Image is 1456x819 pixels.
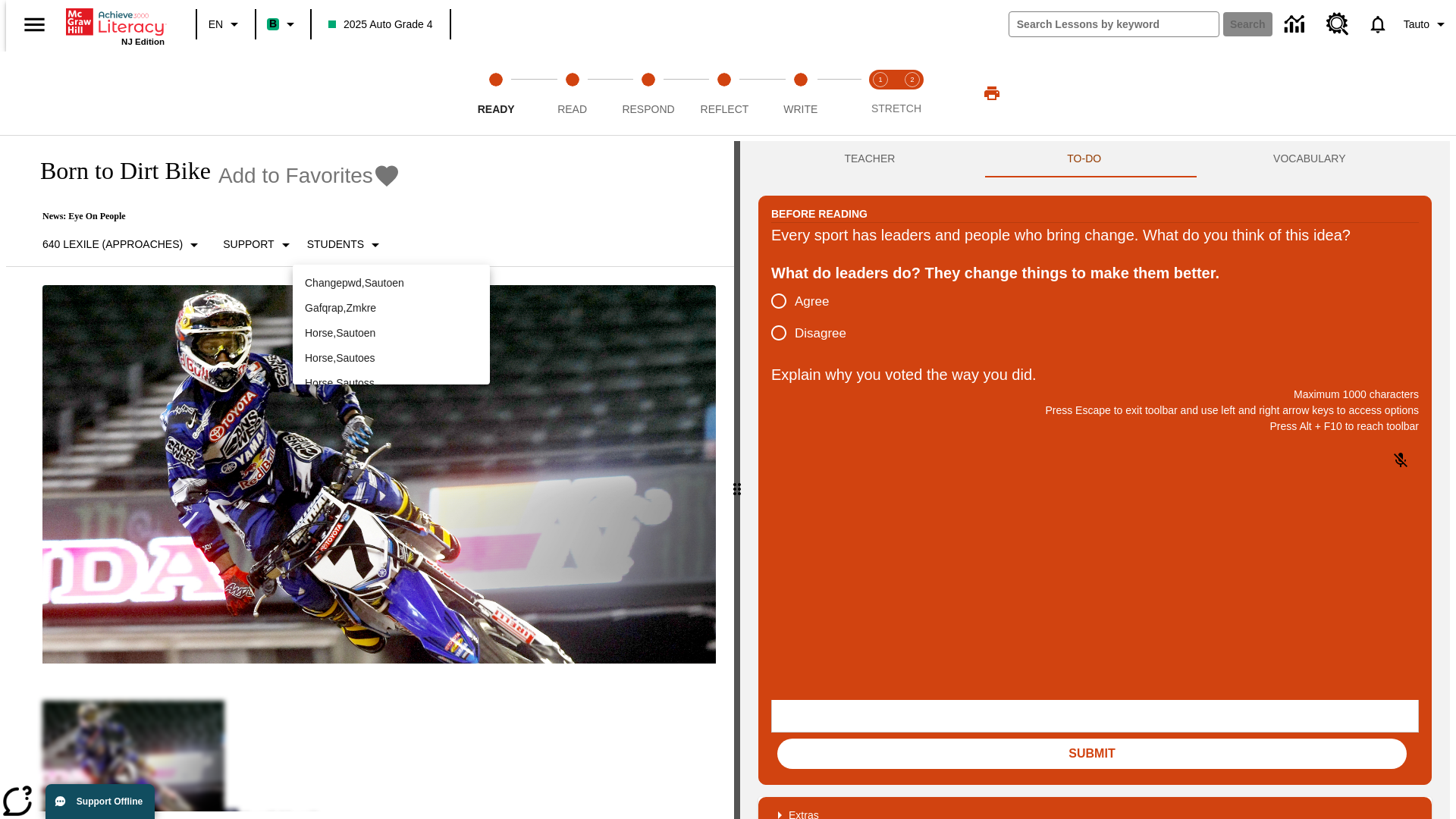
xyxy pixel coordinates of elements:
body: Explain why you voted the way you did. Maximum 1000 characters Press Alt + F10 to reach toolbar P... [6,12,221,26]
p: Horse , Sautoes [305,350,478,366]
p: Horse , Sautoss [305,375,478,391]
p: Gafqrap , Zmkre [305,300,478,316]
p: Changepwd , Sautoen [305,275,478,291]
p: Horse , Sautoen [305,325,478,341]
